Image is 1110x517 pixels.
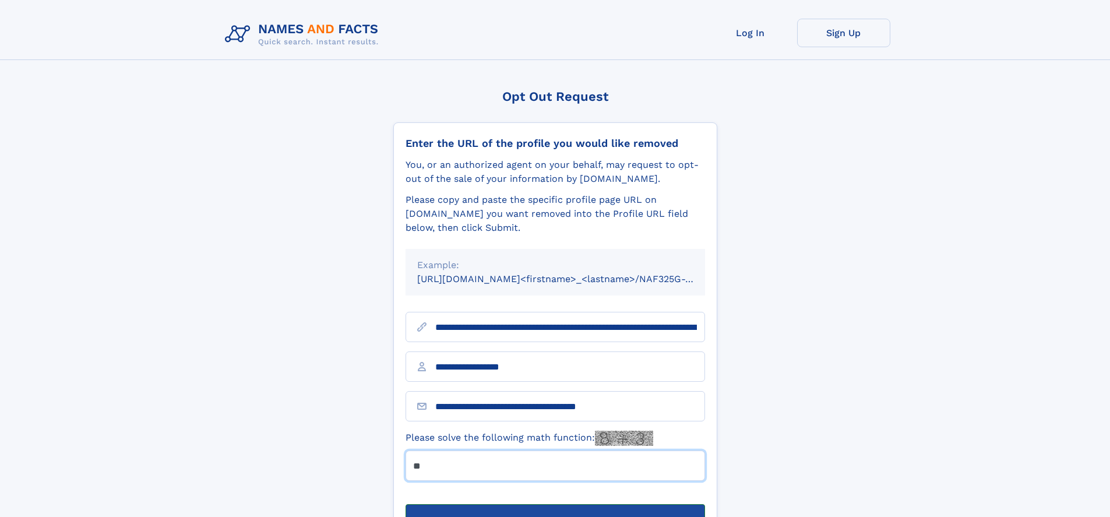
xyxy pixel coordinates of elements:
[406,137,705,150] div: Enter the URL of the profile you would like removed
[406,158,705,186] div: You, or an authorized agent on your behalf, may request to opt-out of the sale of your informatio...
[220,19,388,50] img: Logo Names and Facts
[406,193,705,235] div: Please copy and paste the specific profile page URL on [DOMAIN_NAME] you want removed into the Pr...
[704,19,797,47] a: Log In
[393,89,717,104] div: Opt Out Request
[417,258,693,272] div: Example:
[417,273,727,284] small: [URL][DOMAIN_NAME]<firstname>_<lastname>/NAF325G-xxxxxxxx
[797,19,890,47] a: Sign Up
[406,431,653,446] label: Please solve the following math function:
